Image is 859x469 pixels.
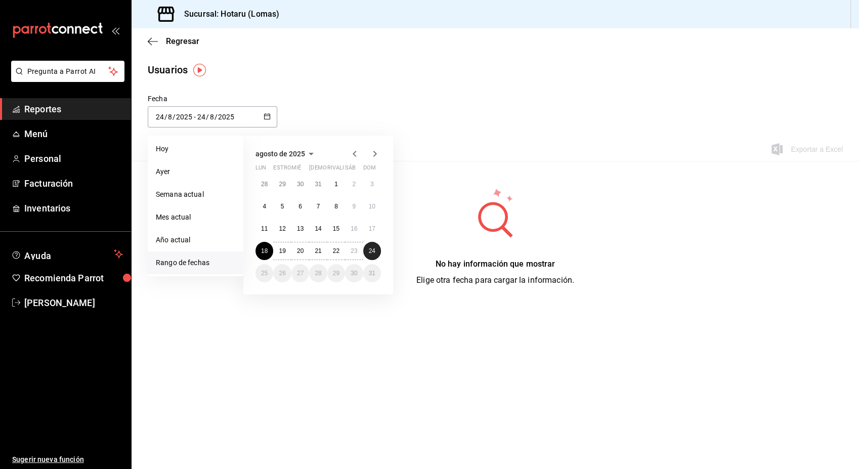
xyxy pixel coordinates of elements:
button: 27 de agosto de 2025 [291,264,309,282]
font: Reportes [24,104,61,114]
button: 6 de agosto de 2025 [291,197,309,216]
button: 21 de agosto de 2025 [309,242,327,260]
abbr: 22 de agosto de 2025 [333,247,339,254]
img: Marcador de información sobre herramientas [193,64,206,76]
li: Semana actual [148,183,243,206]
li: Hoy [148,138,243,160]
button: 25 de agosto de 2025 [255,264,273,282]
abbr: 25 de agosto de 2025 [261,270,268,277]
button: 28 de julio de 2025 [255,175,273,193]
button: 30 de agosto de 2025 [345,264,363,282]
button: 12 de agosto de 2025 [273,220,291,238]
div: No hay información que mostrar [416,258,574,270]
h3: Sucursal: Hotaru (Lomas) [176,8,279,20]
abbr: 19 de agosto de 2025 [279,247,285,254]
abbr: 13 de agosto de 2025 [297,225,304,232]
button: 13 de agosto de 2025 [291,220,309,238]
span: Ayuda [24,248,110,260]
abbr: 23 de agosto de 2025 [351,247,357,254]
button: 20 de agosto de 2025 [291,242,309,260]
button: 23 de agosto de 2025 [345,242,363,260]
div: Fecha [148,94,277,104]
abbr: sábado [345,164,356,175]
abbr: lunes [255,164,266,175]
button: 3 de agosto de 2025 [363,175,381,193]
span: Pregunta a Parrot AI [27,66,109,77]
input: Mes [167,113,173,121]
abbr: 31 de julio de 2025 [315,181,321,188]
span: / [214,113,218,121]
abbr: 12 de agosto de 2025 [279,225,285,232]
abbr: 17 de agosto de 2025 [369,225,375,232]
abbr: 18 de agosto de 2025 [261,247,268,254]
button: 29 de agosto de 2025 [327,264,345,282]
button: 5 de agosto de 2025 [273,197,291,216]
button: 31 de julio de 2025 [309,175,327,193]
input: Día [155,113,164,121]
button: 2 de agosto de 2025 [345,175,363,193]
abbr: 29 de agosto de 2025 [333,270,339,277]
abbr: 24 de agosto de 2025 [369,247,375,254]
abbr: miércoles [291,164,301,175]
font: Menú [24,129,48,139]
abbr: 1 de agosto de 2025 [334,181,338,188]
abbr: 30 de agosto de 2025 [351,270,357,277]
button: 15 de agosto de 2025 [327,220,345,238]
button: 8 de agosto de 2025 [327,197,345,216]
span: agosto de 2025 [255,150,305,158]
button: 31 de agosto de 2025 [363,264,381,282]
abbr: 3 de agosto de 2025 [370,181,374,188]
font: Personal [24,153,61,164]
abbr: 30 de julio de 2025 [297,181,304,188]
abbr: 7 de agosto de 2025 [317,203,320,210]
span: / [206,113,209,121]
font: [PERSON_NAME] [24,297,95,308]
button: Pregunta a Parrot AI [11,61,124,82]
abbr: 16 de agosto de 2025 [351,225,357,232]
span: - [194,113,196,121]
abbr: 28 de julio de 2025 [261,181,268,188]
button: 26 de agosto de 2025 [273,264,291,282]
button: 7 de agosto de 2025 [309,197,327,216]
button: 28 de agosto de 2025 [309,264,327,282]
span: Elige otra fecha para cargar la información. [416,275,574,285]
abbr: 2 de agosto de 2025 [352,181,356,188]
abbr: 29 de julio de 2025 [279,181,285,188]
font: Sugerir nueva función [12,455,84,463]
abbr: 21 de agosto de 2025 [315,247,321,254]
abbr: 8 de agosto de 2025 [334,203,338,210]
button: 24 de agosto de 2025 [363,242,381,260]
abbr: 26 de agosto de 2025 [279,270,285,277]
abbr: viernes [327,164,355,175]
button: agosto de 2025 [255,148,317,160]
button: 29 de julio de 2025 [273,175,291,193]
button: 11 de agosto de 2025 [255,220,273,238]
abbr: 20 de agosto de 2025 [297,247,304,254]
button: 16 de agosto de 2025 [345,220,363,238]
button: 30 de julio de 2025 [291,175,309,193]
span: / [173,113,176,121]
abbr: 11 de agosto de 2025 [261,225,268,232]
button: 14 de agosto de 2025 [309,220,327,238]
button: 9 de agosto de 2025 [345,197,363,216]
abbr: 15 de agosto de 2025 [333,225,339,232]
li: Año actual [148,229,243,251]
li: Rango de fechas [148,251,243,274]
button: 19 de agosto de 2025 [273,242,291,260]
font: Inventarios [24,203,70,214]
li: Mes actual [148,206,243,229]
abbr: 5 de agosto de 2025 [281,203,284,210]
input: Año [218,113,235,121]
abbr: 14 de agosto de 2025 [315,225,321,232]
abbr: 10 de agosto de 2025 [369,203,375,210]
button: 22 de agosto de 2025 [327,242,345,260]
abbr: 31 de agosto de 2025 [369,270,375,277]
span: Regresar [166,36,199,46]
a: Pregunta a Parrot AI [7,73,124,84]
abbr: 27 de agosto de 2025 [297,270,304,277]
font: Recomienda Parrot [24,273,104,283]
abbr: 9 de agosto de 2025 [352,203,356,210]
input: Día [197,113,206,121]
button: 18 de agosto de 2025 [255,242,273,260]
